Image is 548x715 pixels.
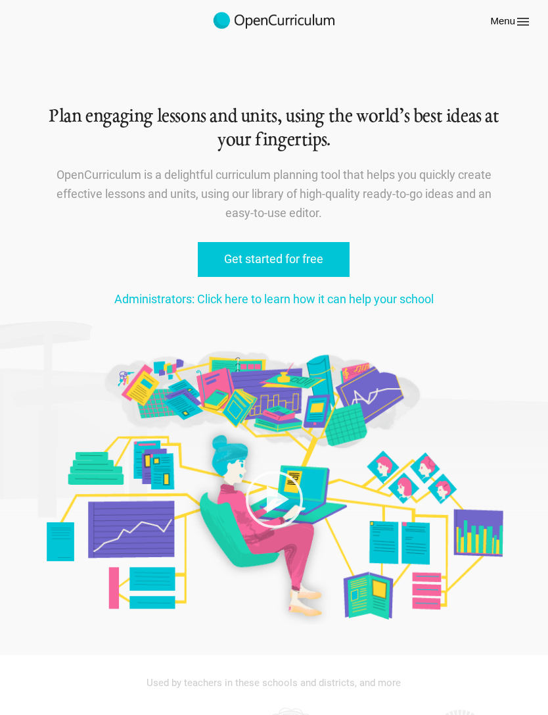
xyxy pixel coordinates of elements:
[114,292,434,306] a: Administrators: Click here to learn how it can help your school
[486,13,535,30] button: Menu
[41,105,507,153] h1: Plan engaging lessons and units, using the world’s best ideas at your fingertips.
[41,166,507,222] p: OpenCurriculum is a delightful curriculum planning tool that helps you quickly create effective l...
[212,11,336,32] img: 2017-logo-m.png
[198,242,350,277] a: Get started for free
[41,668,507,697] div: Used by teachers in these schools and districts, and more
